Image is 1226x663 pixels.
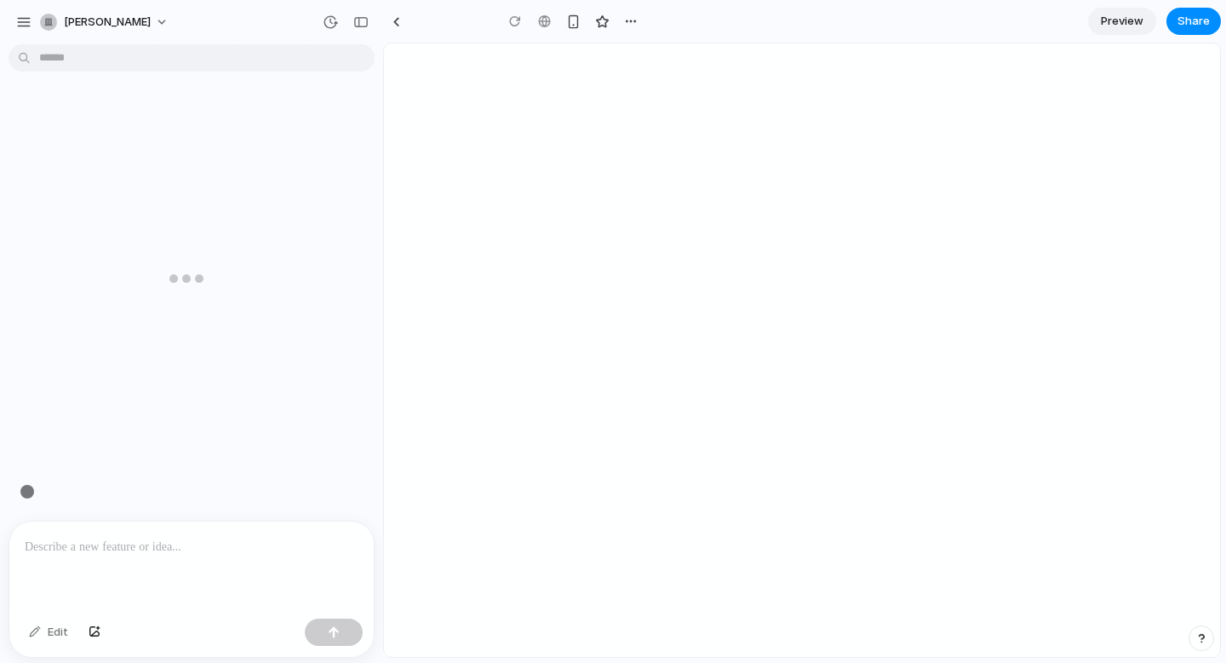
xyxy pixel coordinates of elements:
span: Share [1177,13,1210,30]
span: Preview [1101,13,1143,30]
span: [PERSON_NAME] [64,14,151,31]
button: Share [1166,8,1221,35]
button: [PERSON_NAME] [33,9,177,36]
a: Preview [1088,8,1156,35]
